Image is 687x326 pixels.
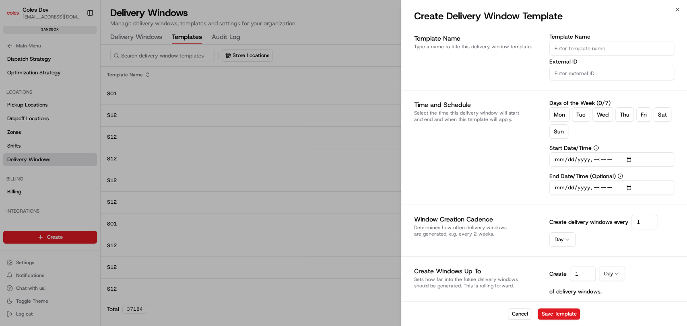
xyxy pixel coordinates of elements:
button: Tue [572,107,590,122]
button: Mon [549,107,569,122]
p: Welcome 👋 [8,32,146,45]
button: Cancel [508,308,531,320]
img: 1736555255976-a54dd68f-1ca7-489b-9aae-adbdc363a1c4 [8,77,23,91]
span: Pylon [80,136,97,142]
div: We're available if you need us! [27,85,102,91]
h3: Template Name [414,34,543,43]
label: Create [549,271,567,277]
span: API Documentation [76,117,129,125]
a: 💻API Documentation [65,113,132,128]
button: Fri [636,107,651,122]
img: Nash [8,8,24,24]
h3: Create Windows Up To [414,267,543,276]
input: Clear [21,52,133,60]
button: Save Template [538,308,580,320]
label: Days of the Week ( 0 / 7 ) [549,100,674,106]
p: Sets how far into the future delivery windows should be generated. This is rolling forward. [414,276,543,289]
label: External ID [549,59,674,64]
a: 📗Knowledge Base [5,113,65,128]
input: Enter external ID [549,66,674,80]
div: 📗 [8,117,14,124]
button: Start new chat [137,79,146,89]
p: Select the time this delivery window will start and end and when this template will apply. [414,110,543,123]
div: 💻 [68,117,74,124]
div: Start new chat [27,77,132,85]
button: Start Date/Time [593,145,599,151]
button: Sun [549,124,568,139]
button: Thu [615,107,634,122]
p: Determines how often delivery windows are generated, e.g. every 2 weeks. [414,224,543,237]
button: End Date/Time (Optional) [617,173,623,179]
h2: Create Delivery Window Template [414,10,674,23]
a: Powered byPylon [57,136,97,142]
button: Wed [592,107,613,122]
p: Type a name to title this delivery window template. [414,43,543,50]
label: Create delivery windows every [549,219,628,225]
h3: Time and Schedule [414,100,543,110]
label: Template Name [549,34,674,39]
label: End Date/Time (Optional) [549,173,674,179]
span: Knowledge Base [16,117,62,125]
input: Enter template name [549,41,674,55]
h3: Window Creation Cadence [414,215,543,224]
div: of delivery windows. [549,287,602,295]
button: Sat [654,107,671,122]
label: Start Date/Time [549,145,674,151]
